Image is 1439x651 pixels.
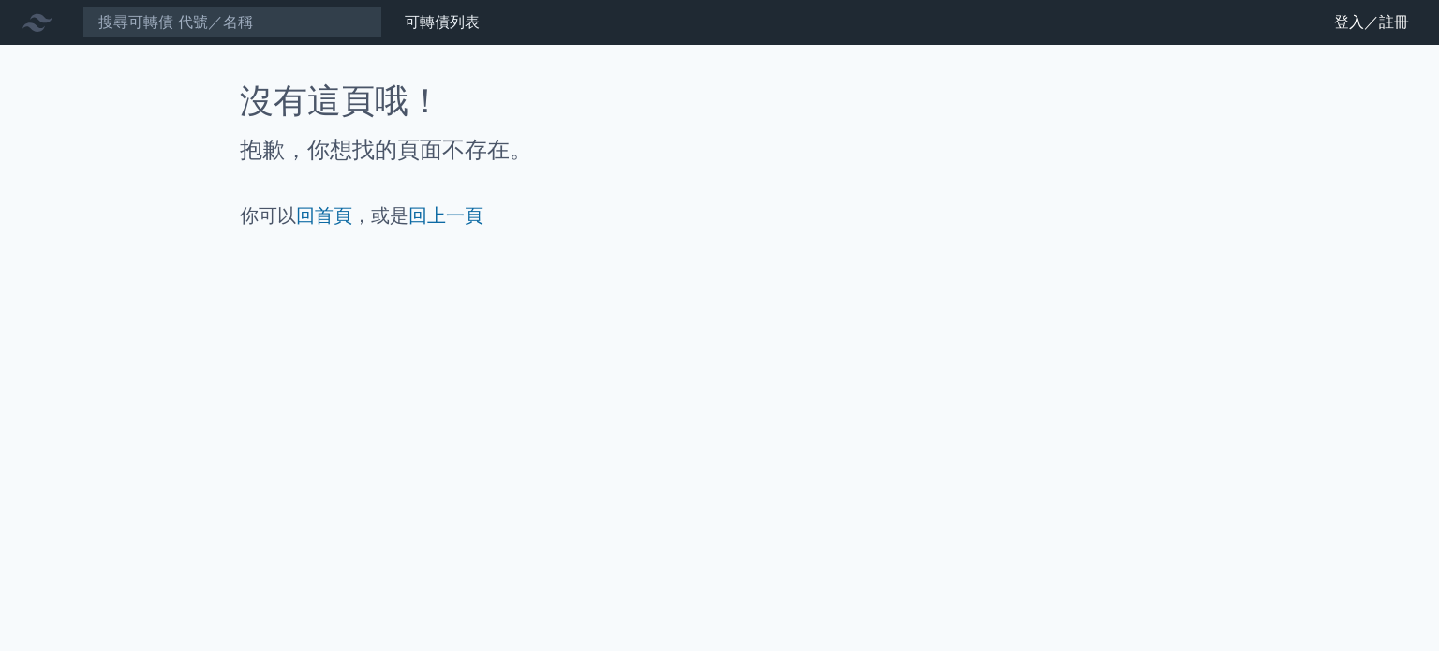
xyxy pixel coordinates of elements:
a: 可轉債列表 [405,13,480,31]
a: 登入／註冊 [1319,7,1424,37]
h1: 沒有這頁哦！ [240,82,1199,120]
h2: 抱歉，你想找的頁面不存在。 [240,135,1199,165]
p: 你可以 ，或是 [240,202,1199,229]
input: 搜尋可轉債 代號／名稱 [82,7,382,38]
a: 回首頁 [296,204,352,227]
a: 回上一頁 [408,204,483,227]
